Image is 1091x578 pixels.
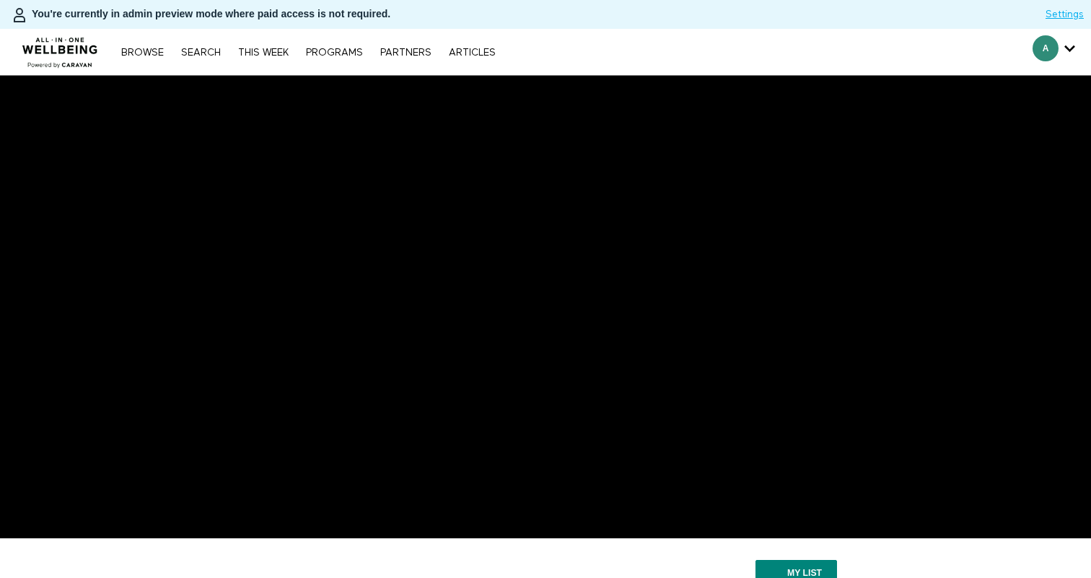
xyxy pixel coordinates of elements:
nav: Primary [114,45,502,59]
a: Settings [1046,7,1084,22]
img: CARAVAN [17,27,104,70]
a: PROGRAMS [299,48,370,58]
a: Search [174,48,228,58]
a: PARTNERS [373,48,439,58]
a: THIS WEEK [231,48,296,58]
div: Secondary [1022,29,1086,75]
a: Browse [114,48,171,58]
img: person-bdfc0eaa9744423c596e6e1c01710c89950b1dff7c83b5d61d716cfd8139584f.svg [11,6,28,24]
a: ARTICLES [442,48,503,58]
